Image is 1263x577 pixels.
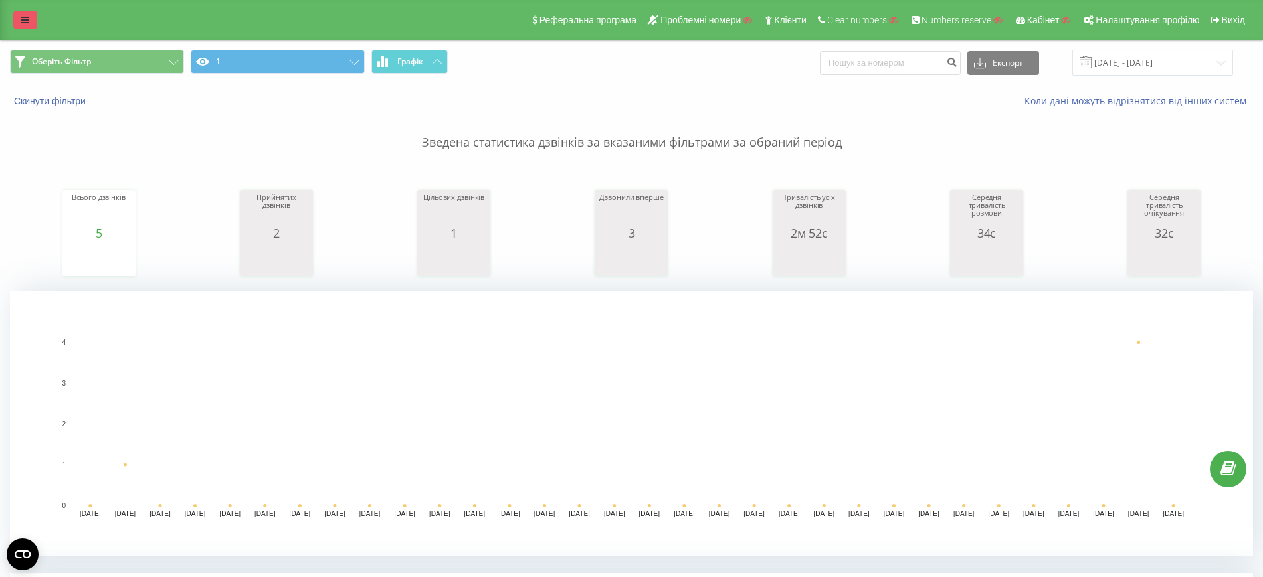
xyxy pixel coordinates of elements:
[534,510,555,517] text: [DATE]
[499,510,520,517] text: [DATE]
[988,510,1009,517] text: [DATE]
[820,51,961,75] input: Пошук за номером
[10,108,1253,151] p: Зведена статистика дзвінків за вказаними фільтрами за обраний період
[32,56,91,67] span: Оберіть Фільтр
[814,510,835,517] text: [DATE]
[191,50,365,74] button: 1
[598,193,664,226] div: Дзвонили вперше
[429,510,450,517] text: [DATE]
[359,510,381,517] text: [DATE]
[604,510,625,517] text: [DATE]
[115,510,136,517] text: [DATE]
[639,510,660,517] text: [DATE]
[922,15,991,25] span: Numbers reserve
[66,240,132,280] svg: A chart.
[1027,15,1060,25] span: Кабінет
[62,502,66,509] text: 0
[1128,510,1149,517] text: [DATE]
[569,510,590,517] text: [DATE]
[967,51,1039,75] button: Експорт
[598,226,664,240] div: 3
[219,510,241,517] text: [DATE]
[776,226,842,240] div: 2м 52с
[1131,226,1197,240] div: 32с
[776,193,842,226] div: Тривалість усіх дзвінків
[953,226,1020,240] div: 34с
[674,510,695,517] text: [DATE]
[660,15,741,25] span: Проблемні номери
[743,510,765,517] text: [DATE]
[7,538,39,570] button: Open CMP widget
[10,95,92,107] button: Скинути фільтри
[62,420,66,428] text: 2
[62,380,66,387] text: 3
[884,510,905,517] text: [DATE]
[776,240,842,280] svg: A chart.
[1222,15,1245,25] span: Вихід
[774,15,807,25] span: Клієнти
[243,240,310,280] svg: A chart.
[709,510,730,517] text: [DATE]
[827,15,887,25] span: Clear numbers
[185,510,206,517] text: [DATE]
[953,510,975,517] text: [DATE]
[62,339,66,346] text: 4
[290,510,311,517] text: [DATE]
[10,50,184,74] button: Оберіть Фільтр
[1096,15,1199,25] span: Налаштування профілю
[598,240,664,280] svg: A chart.
[80,510,101,517] text: [DATE]
[464,510,486,517] text: [DATE]
[1093,510,1114,517] text: [DATE]
[10,291,1253,556] svg: A chart.
[243,193,310,226] div: Прийнятих дзвінків
[1131,193,1197,226] div: Середня тривалість очікування
[371,50,448,74] button: Графік
[1058,510,1080,517] text: [DATE]
[394,510,415,517] text: [DATE]
[421,226,487,240] div: 1
[62,461,66,469] text: 1
[918,510,939,517] text: [DATE]
[1131,240,1197,280] svg: A chart.
[848,510,870,517] text: [DATE]
[779,510,800,517] text: [DATE]
[66,193,132,226] div: Всього дзвінків
[254,510,276,517] text: [DATE]
[397,57,423,66] span: Графік
[243,226,310,240] div: 2
[953,240,1020,280] svg: A chart.
[66,226,132,240] div: 5
[1024,94,1253,107] a: Коли дані можуть відрізнятися вiд інших систем
[324,510,345,517] text: [DATE]
[149,510,171,517] text: [DATE]
[953,193,1020,226] div: Середня тривалість розмови
[1023,510,1044,517] text: [DATE]
[539,15,637,25] span: Реферальна програма
[421,240,487,280] svg: A chart.
[1163,510,1184,517] text: [DATE]
[421,193,487,226] div: Цільових дзвінків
